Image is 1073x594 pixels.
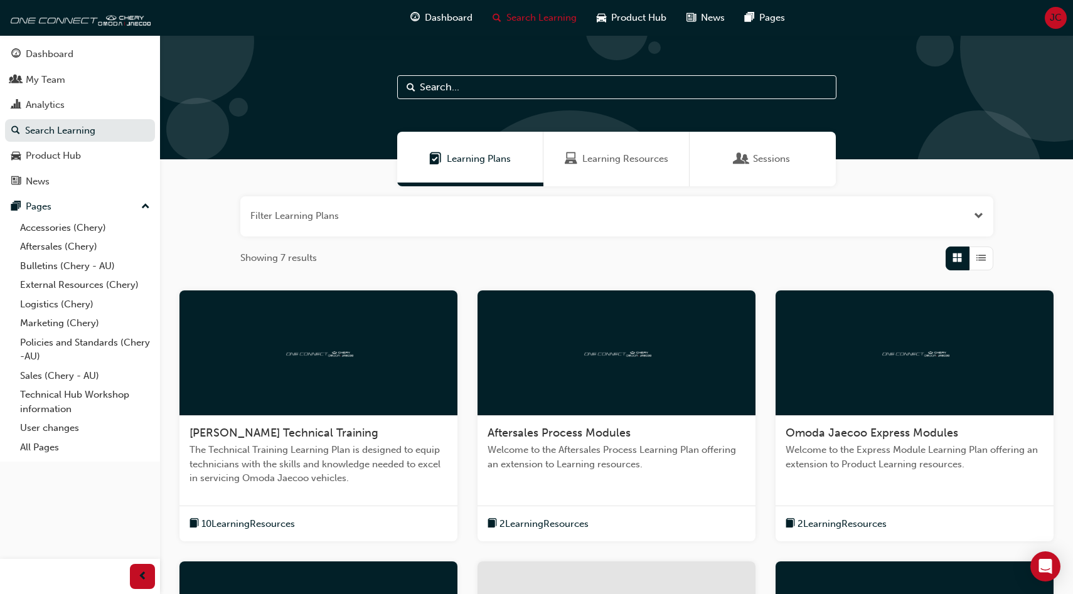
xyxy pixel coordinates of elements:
[880,346,949,358] img: oneconnect
[5,195,155,218] button: Pages
[5,170,155,193] a: News
[5,40,155,195] button: DashboardMy TeamAnalyticsSearch LearningProduct HubNews
[611,11,666,25] span: Product Hub
[1050,11,1062,25] span: JC
[499,517,589,531] span: 2 Learning Resources
[425,11,472,25] span: Dashboard
[11,176,21,188] span: news-icon
[397,75,836,99] input: Search...
[407,80,415,95] span: Search
[786,516,887,532] button: book-icon2LearningResources
[138,569,147,585] span: prev-icon
[190,426,378,440] span: [PERSON_NAME] Technical Training
[5,68,155,92] a: My Team
[5,93,155,117] a: Analytics
[5,119,155,142] a: Search Learning
[240,251,317,265] span: Showing 7 results
[15,438,155,457] a: All Pages
[786,516,795,532] span: book-icon
[190,443,447,485] span: The Technical Training Learning Plan is designed to equip technicians with the skills and knowled...
[447,152,511,166] span: Learning Plans
[690,132,836,186] a: SessionsSessions
[478,290,755,542] a: oneconnectAftersales Process ModulesWelcome to the Aftersales Process Learning Plan offering an e...
[488,426,631,440] span: Aftersales Process Modules
[5,144,155,167] a: Product Hub
[565,152,577,166] span: Learning Resources
[974,209,983,223] button: Open the filter
[1030,551,1060,581] div: Open Intercom Messenger
[686,10,696,26] span: news-icon
[11,75,21,86] span: people-icon
[15,275,155,295] a: External Resources (Chery)
[26,199,51,214] div: Pages
[735,5,795,31] a: pages-iconPages
[745,10,754,26] span: pages-icon
[397,132,543,186] a: Learning PlansLearning Plans
[11,100,21,111] span: chart-icon
[15,333,155,366] a: Policies and Standards (Chery -AU)
[798,517,887,531] span: 2 Learning Resources
[582,152,668,166] span: Learning Resources
[488,516,497,532] span: book-icon
[190,516,199,532] span: book-icon
[429,152,442,166] span: Learning Plans
[11,125,20,137] span: search-icon
[597,10,606,26] span: car-icon
[6,5,151,30] img: oneconnect
[786,426,958,440] span: Omoda Jaecoo Express Modules
[1045,7,1067,29] button: JC
[400,5,483,31] a: guage-iconDashboard
[776,290,1054,542] a: oneconnectOmoda Jaecoo Express ModulesWelcome to the Express Module Learning Plan offering an ext...
[483,5,587,31] a: search-iconSearch Learning
[493,10,501,26] span: search-icon
[26,149,81,163] div: Product Hub
[15,257,155,276] a: Bulletins (Chery - AU)
[786,443,1044,471] span: Welcome to the Express Module Learning Plan offering an extension to Product Learning resources.
[735,152,748,166] span: Sessions
[701,11,725,25] span: News
[543,132,690,186] a: Learning ResourcesLearning Resources
[11,151,21,162] span: car-icon
[15,218,155,238] a: Accessories (Chery)
[953,251,962,265] span: Grid
[15,418,155,438] a: User changes
[15,366,155,386] a: Sales (Chery - AU)
[190,516,295,532] button: book-icon10LearningResources
[5,43,155,66] a: Dashboard
[753,152,790,166] span: Sessions
[582,346,651,358] img: oneconnect
[11,49,21,60] span: guage-icon
[11,201,21,213] span: pages-icon
[26,73,65,87] div: My Team
[26,98,65,112] div: Analytics
[506,11,577,25] span: Search Learning
[15,314,155,333] a: Marketing (Chery)
[759,11,785,25] span: Pages
[179,290,457,542] a: oneconnect[PERSON_NAME] Technical TrainingThe Technical Training Learning Plan is designed to equ...
[284,346,353,358] img: oneconnect
[676,5,735,31] a: news-iconNews
[26,174,50,189] div: News
[15,385,155,418] a: Technical Hub Workshop information
[141,199,150,215] span: up-icon
[15,295,155,314] a: Logistics (Chery)
[587,5,676,31] a: car-iconProduct Hub
[26,47,73,61] div: Dashboard
[488,516,589,532] button: book-icon2LearningResources
[201,517,295,531] span: 10 Learning Resources
[15,237,155,257] a: Aftersales (Chery)
[976,251,986,265] span: List
[488,443,745,471] span: Welcome to the Aftersales Process Learning Plan offering an extension to Learning resources.
[410,10,420,26] span: guage-icon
